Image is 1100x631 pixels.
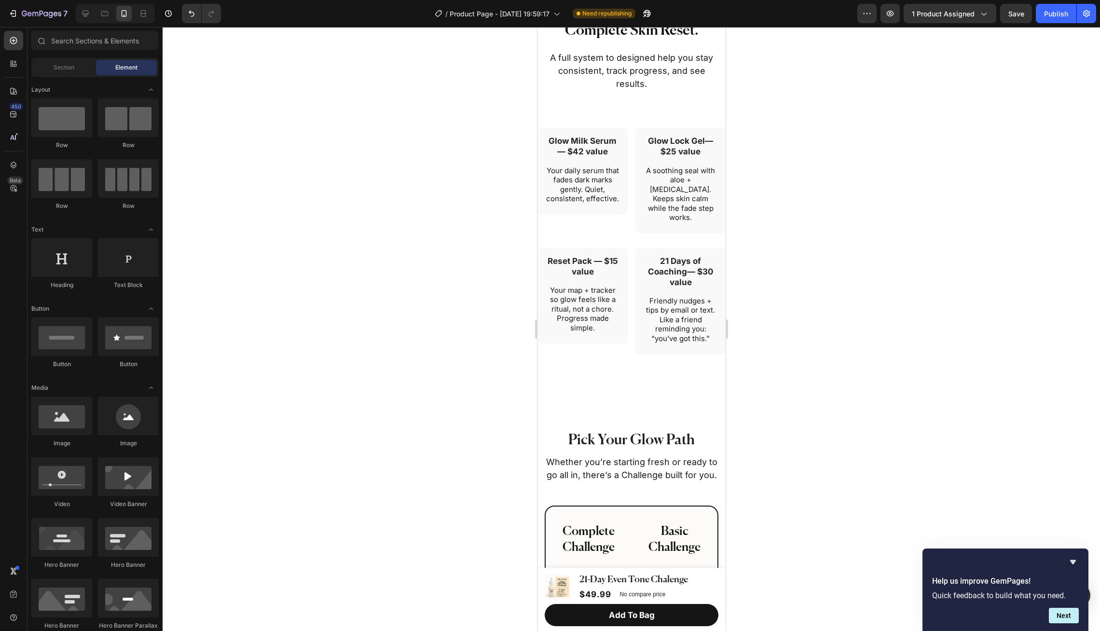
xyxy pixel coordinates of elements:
span: Element [115,63,137,72]
div: Hero Banner Parallax [98,621,159,630]
button: Hide survey [1067,556,1079,568]
div: Hero Banner [98,561,159,569]
div: Button [31,360,92,369]
div: Help us improve GemPages! [932,556,1079,623]
div: Hero Banner [31,621,92,630]
span: / [445,9,448,19]
span: Button [31,304,49,313]
div: 450 [9,103,23,110]
span: Media [31,384,48,392]
span: Toggle open [143,380,159,396]
span: Save [1008,10,1024,18]
p: Quick feedback to build what you need. [932,591,1079,600]
div: Publish [1044,9,1068,19]
div: Beta [7,177,23,184]
button: Save [1000,4,1032,23]
div: Text Block [98,281,159,289]
span: Section [54,63,74,72]
span: Product Page - [DATE] 19:59:17 [450,9,550,19]
span: Text [31,225,43,234]
div: Video Banner [98,500,159,508]
p: 7 [63,8,68,19]
h2: Help us improve GemPages! [932,576,1079,587]
div: Row [31,141,92,150]
button: 1 product assigned [904,4,996,23]
div: Image [98,439,159,448]
div: Row [98,141,159,150]
span: Toggle open [143,301,159,316]
div: Hero Banner [31,561,92,569]
button: 7 [4,4,72,23]
iframe: Design area [537,27,726,631]
span: Need republishing [582,9,632,18]
div: Button [98,360,159,369]
span: Toggle open [143,222,159,237]
div: Heading [31,281,92,289]
button: Publish [1036,4,1076,23]
div: Row [31,202,92,210]
span: 1 product assigned [912,9,975,19]
div: Video [31,500,92,508]
span: Layout [31,85,50,94]
div: Undo/Redo [182,4,221,23]
span: Toggle open [143,82,159,97]
button: Next question [1049,608,1079,623]
div: Row [98,202,159,210]
input: Search Sections & Elements [31,31,159,50]
div: Image [31,439,92,448]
